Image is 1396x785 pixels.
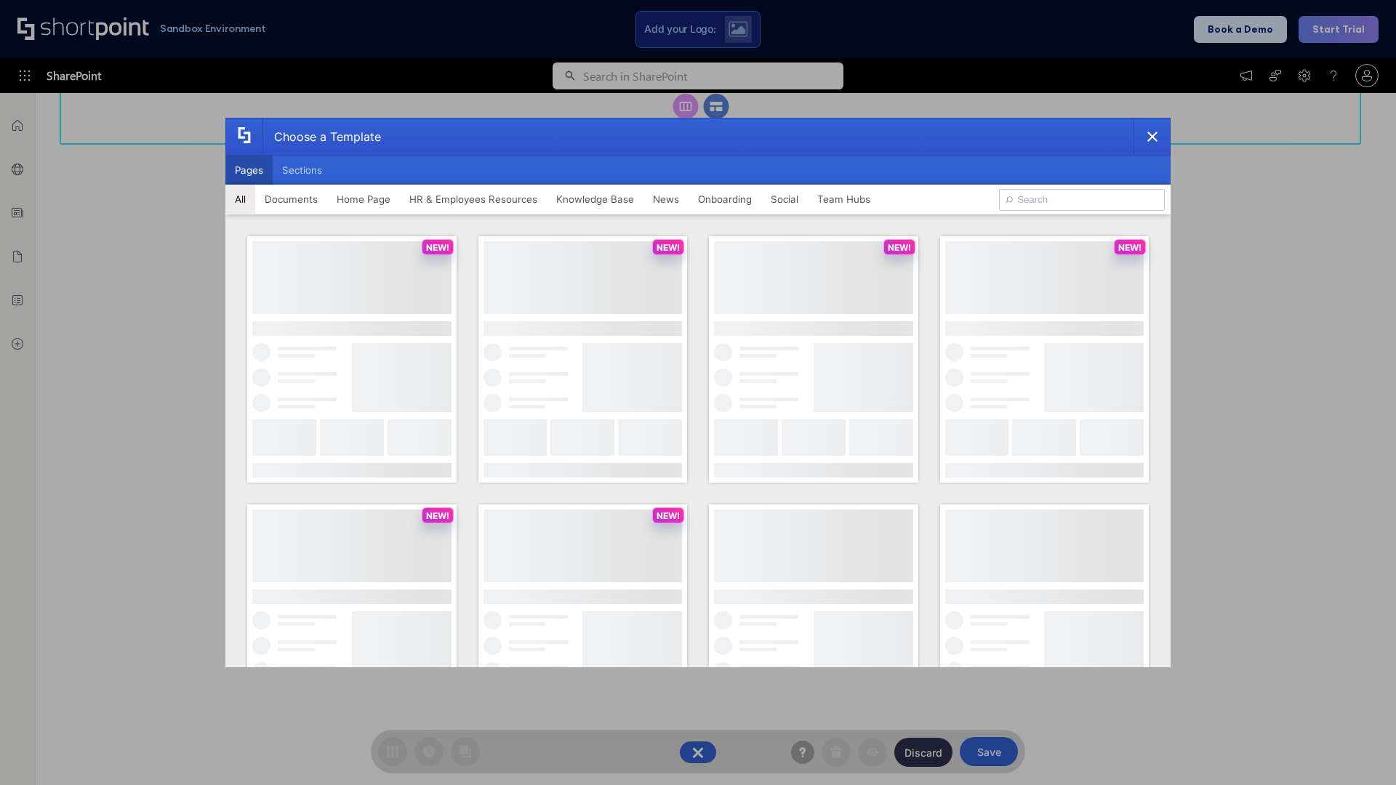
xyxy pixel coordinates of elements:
button: All [225,185,255,214]
button: Social [761,185,808,214]
iframe: Chat Widget [1323,715,1396,785]
p: NEW! [1118,242,1142,253]
button: Pages [225,156,273,185]
button: Home Page [327,185,400,214]
p: NEW! [888,242,911,253]
button: Sections [273,156,332,185]
input: Search [999,189,1165,211]
div: template selector [225,118,1171,667]
button: Knowledge Base [547,185,643,214]
button: Team Hubs [808,185,880,214]
button: Onboarding [689,185,761,214]
p: NEW! [426,510,449,521]
p: NEW! [657,510,680,521]
button: HR & Employees Resources [400,185,547,214]
button: News [643,185,689,214]
button: Documents [255,185,327,214]
p: NEW! [426,242,449,253]
div: Choose a Template [262,118,381,155]
p: NEW! [657,242,680,253]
